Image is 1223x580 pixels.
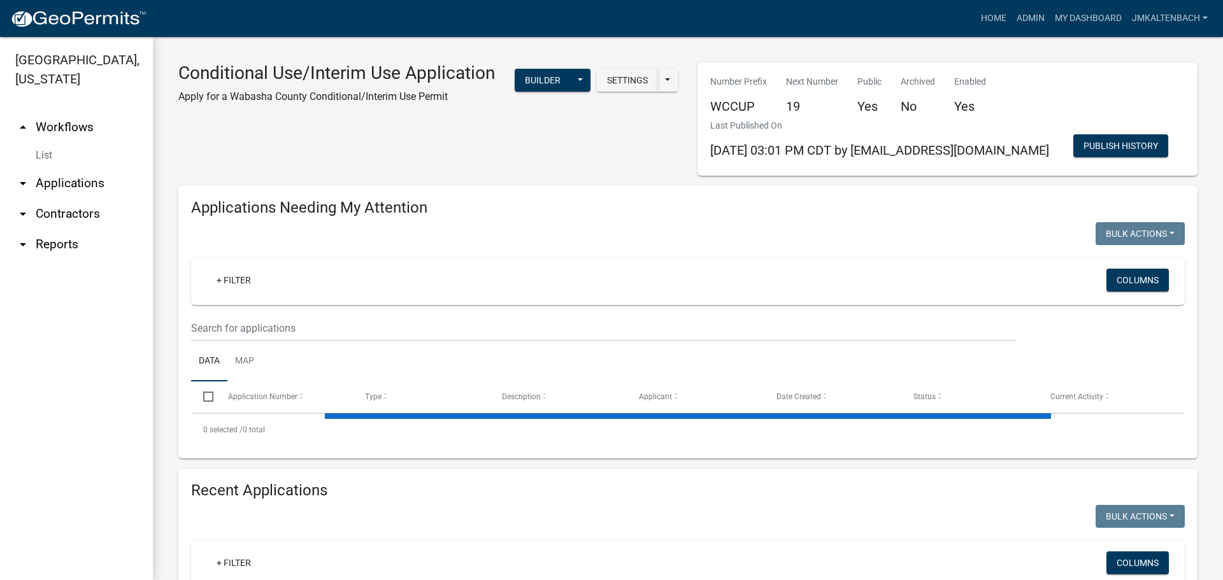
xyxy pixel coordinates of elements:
a: jmkaltenbach [1127,6,1213,31]
h5: No [901,99,935,114]
button: Publish History [1073,134,1168,157]
button: Columns [1106,551,1169,574]
a: + Filter [206,551,261,574]
a: Map [227,341,262,382]
p: Last Published On [710,119,1049,132]
datatable-header-cell: Current Activity [1038,381,1175,412]
i: arrow_drop_down [15,237,31,252]
datatable-header-cell: Application Number [215,381,352,412]
span: [DATE] 03:01 PM CDT by [EMAIL_ADDRESS][DOMAIN_NAME] [710,143,1049,158]
datatable-header-cell: Applicant [627,381,764,412]
p: Enabled [954,75,986,88]
span: Current Activity [1050,392,1103,401]
datatable-header-cell: Date Created [764,381,901,412]
wm-modal-confirm: Workflow Publish History [1073,142,1168,152]
a: Admin [1012,6,1050,31]
p: Next Number [786,75,838,88]
datatable-header-cell: Type [353,381,490,412]
button: Bulk Actions [1096,505,1185,528]
h5: WCCUP [710,99,767,114]
p: Number Prefix [710,75,767,88]
h3: Conditional Use/Interim Use Application [178,62,495,84]
i: arrow_drop_up [15,120,31,135]
span: Application Number [228,392,297,401]
span: Description [502,392,541,401]
button: Columns [1106,269,1169,292]
a: Home [976,6,1012,31]
h5: Yes [857,99,882,114]
button: Bulk Actions [1096,222,1185,245]
a: My Dashboard [1050,6,1127,31]
span: Status [913,392,936,401]
h4: Applications Needing My Attention [191,199,1185,217]
datatable-header-cell: Description [490,381,627,412]
span: Date Created [776,392,821,401]
div: 0 total [191,414,1185,446]
h5: 19 [786,99,838,114]
i: arrow_drop_down [15,206,31,222]
p: Apply for a Wabasha County Conditional/Interim Use Permit [178,89,495,104]
button: Settings [597,69,658,92]
input: Search for applications [191,315,1016,341]
span: 0 selected / [203,425,243,434]
i: arrow_drop_down [15,176,31,191]
button: Builder [515,69,571,92]
a: + Filter [206,269,261,292]
h5: Yes [954,99,986,114]
datatable-header-cell: Select [191,381,215,412]
p: Archived [901,75,935,88]
p: Public [857,75,882,88]
datatable-header-cell: Status [901,381,1038,412]
h4: Recent Applications [191,481,1185,500]
span: Applicant [639,392,672,401]
a: Data [191,341,227,382]
span: Type [365,392,382,401]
